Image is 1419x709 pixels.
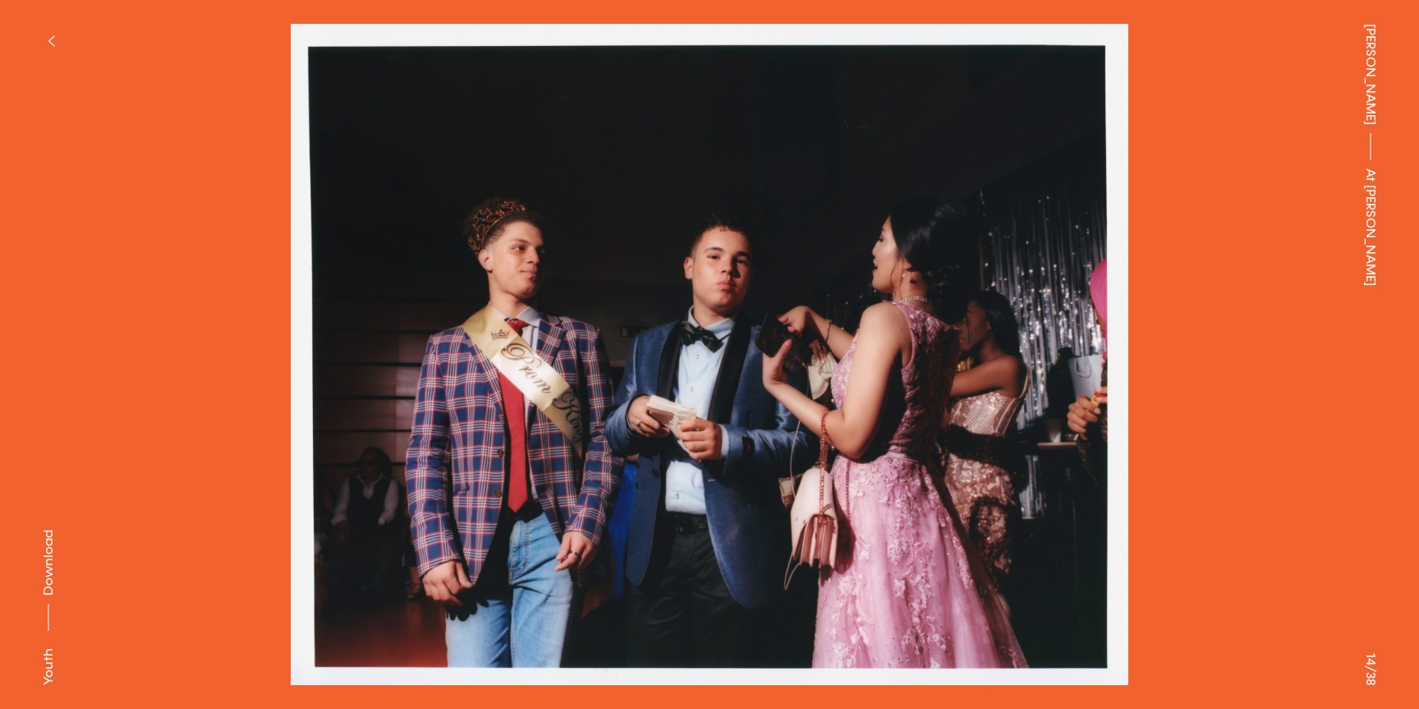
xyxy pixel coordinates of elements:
span: Download [40,530,57,596]
a: [PERSON_NAME] [1361,24,1380,125]
div: Youth [39,648,58,685]
button: Download asset [39,530,58,639]
span: At [PERSON_NAME] [1361,168,1380,286]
